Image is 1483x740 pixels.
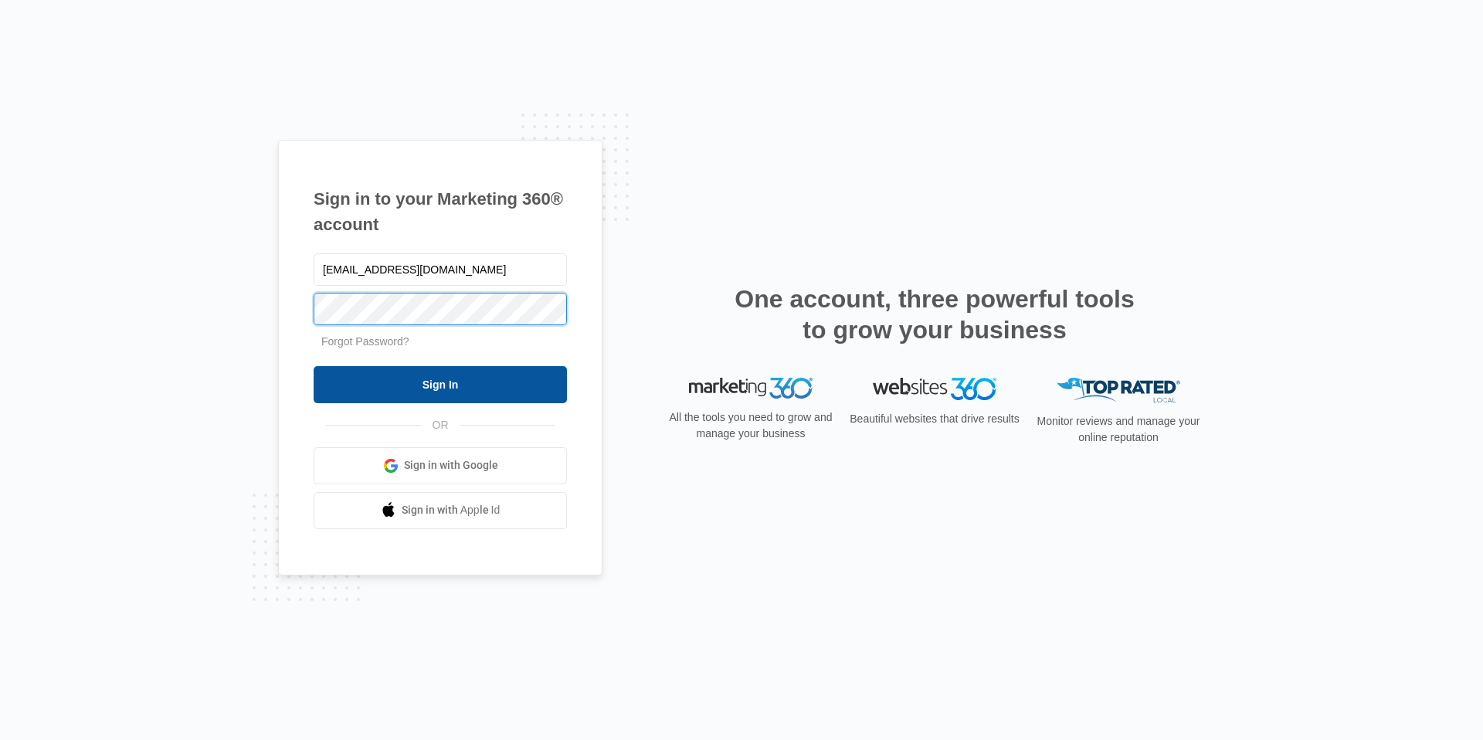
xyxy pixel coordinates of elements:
span: Sign in with Google [404,457,498,474]
input: Email [314,253,567,286]
p: Beautiful websites that drive results [848,411,1021,427]
p: All the tools you need to grow and manage your business [664,409,837,442]
p: Monitor reviews and manage your online reputation [1032,413,1205,446]
input: Sign In [314,366,567,403]
h2: One account, three powerful tools to grow your business [730,283,1139,345]
img: Websites 360 [873,378,996,400]
h1: Sign in to your Marketing 360® account [314,186,567,237]
span: Sign in with Apple Id [402,502,501,518]
a: Sign in with Google [314,447,567,484]
img: Top Rated Local [1057,378,1180,403]
a: Forgot Password? [321,335,409,348]
img: Marketing 360 [689,378,813,399]
a: Sign in with Apple Id [314,492,567,529]
span: OR [422,417,460,433]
